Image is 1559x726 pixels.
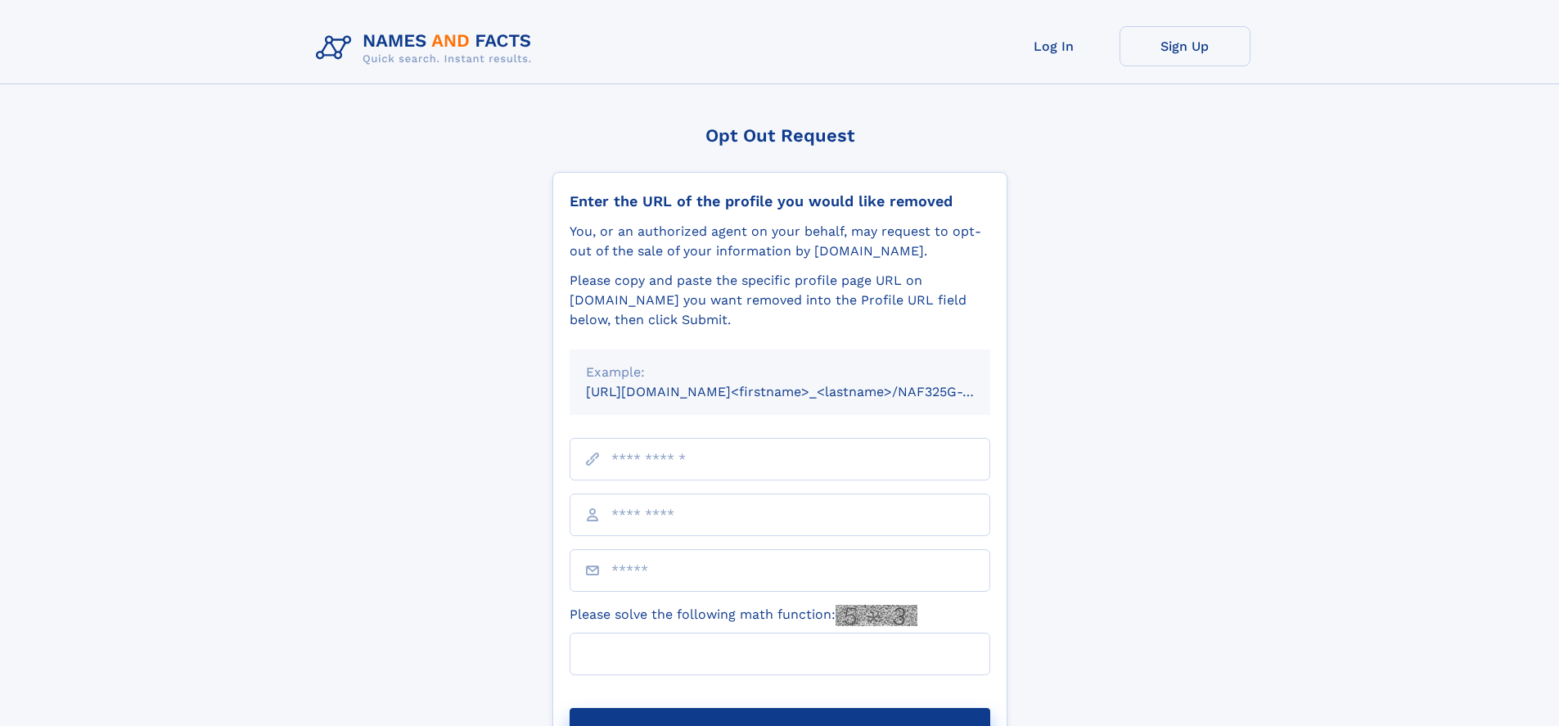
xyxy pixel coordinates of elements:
[570,192,990,210] div: Enter the URL of the profile you would like removed
[586,363,974,382] div: Example:
[570,605,917,626] label: Please solve the following math function:
[1120,26,1250,66] a: Sign Up
[570,271,990,330] div: Please copy and paste the specific profile page URL on [DOMAIN_NAME] you want removed into the Pr...
[552,125,1007,146] div: Opt Out Request
[309,26,545,70] img: Logo Names and Facts
[570,222,990,261] div: You, or an authorized agent on your behalf, may request to opt-out of the sale of your informatio...
[586,384,1021,399] small: [URL][DOMAIN_NAME]<firstname>_<lastname>/NAF325G-xxxxxxxx
[989,26,1120,66] a: Log In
